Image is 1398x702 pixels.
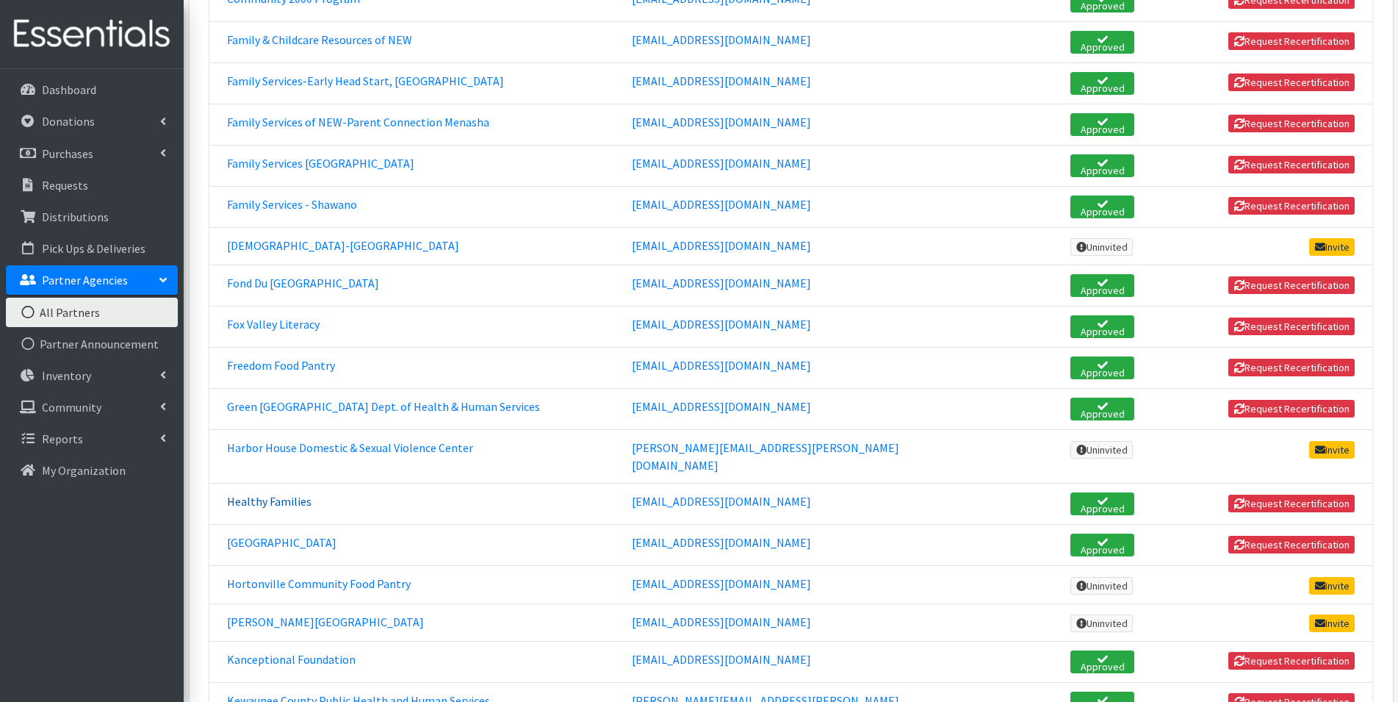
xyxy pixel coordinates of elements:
[632,156,811,171] a: [EMAIL_ADDRESS][DOMAIN_NAME]
[6,424,178,454] a: Reports
[632,238,811,253] a: [EMAIL_ADDRESS][DOMAIN_NAME]
[6,298,178,327] a: All Partners
[1070,534,1134,556] span: Approved
[1228,276,1355,294] button: Request Recertification
[6,171,178,200] a: Requests
[632,276,811,290] a: [EMAIL_ADDRESS][DOMAIN_NAME]
[1309,441,1355,459] a: Invite
[227,652,356,667] a: Kanceptional Foundation
[1228,536,1355,554] button: Request Recertification
[1070,315,1134,338] span: Approved
[1228,652,1355,670] button: Request Recertification
[227,197,357,212] a: Family Services - Shawano
[227,156,414,171] a: Family Services [GEOGRAPHIC_DATA]
[1228,197,1355,215] button: Request Recertification
[1070,196,1134,218] span: Approved
[6,107,178,136] a: Donations
[6,329,178,359] a: Partner Announcement
[42,400,101,415] p: Community
[227,399,540,414] a: Green [GEOGRAPHIC_DATA] Dept. of Health & Human Services
[1309,238,1355,256] a: Invite
[42,209,109,224] p: Distributions
[632,494,811,509] a: [EMAIL_ADDRESS][DOMAIN_NAME]
[1070,238,1133,256] span: Uninvited
[632,74,811,88] a: [EMAIL_ADDRESS][DOMAIN_NAME]
[632,615,811,629] a: [EMAIL_ADDRESS][DOMAIN_NAME]
[1228,400,1355,418] button: Request Recertification
[227,358,335,373] a: Freedom Food Pantry
[1228,74,1355,91] button: Request Recertification
[632,115,811,129] a: [EMAIL_ADDRESS][DOMAIN_NAME]
[1070,31,1134,54] span: Approved
[227,74,504,88] a: Family Services-Early Head Start, [GEOGRAPHIC_DATA]
[1070,651,1134,673] span: Approved
[1070,72,1134,95] span: Approved
[1228,32,1355,50] button: Request Recertification
[42,368,91,383] p: Inventory
[1070,493,1134,515] span: Approved
[1228,495,1355,512] button: Request Recertification
[1228,156,1355,173] button: Request Recertification
[1309,615,1355,632] a: Invite
[632,535,811,550] a: [EMAIL_ADDRESS][DOMAIN_NAME]
[1070,357,1134,379] span: Approved
[1070,441,1133,459] span: Uninvited
[632,399,811,414] a: [EMAIL_ADDRESS][DOMAIN_NAME]
[227,238,459,253] a: [DEMOGRAPHIC_DATA]-[GEOGRAPHIC_DATA]
[1070,398,1134,420] span: Approved
[227,576,411,591] a: Hortonville Community Food Pantry
[6,265,178,295] a: Partner Agencies
[1309,577,1355,595] a: Invite
[1228,115,1355,132] button: Request Recertification
[6,139,178,168] a: Purchases
[632,358,811,373] a: [EMAIL_ADDRESS][DOMAIN_NAME]
[227,535,336,550] a: [GEOGRAPHIC_DATA]
[42,114,95,129] p: Donations
[632,652,811,667] a: [EMAIL_ADDRESS][DOMAIN_NAME]
[6,202,178,232] a: Distributions
[42,273,128,287] p: Partner Agencies
[227,317,320,332] a: Fox Valley Literacy
[632,576,811,591] a: [EMAIL_ADDRESS][DOMAIN_NAME]
[6,361,178,390] a: Inventory
[42,463,126,478] p: My Organization
[42,178,88,193] p: Requests
[42,431,83,446] p: Reports
[632,440,899,473] a: [PERSON_NAME][EMAIL_ADDRESS][PERSON_NAME][DOMAIN_NAME]
[1228,359,1355,376] button: Request Recertification
[1228,318,1355,335] button: Request Recertification
[6,10,178,59] img: HumanEssentials
[42,82,96,97] p: Dashboard
[1070,113,1134,136] span: Approved
[6,234,178,263] a: Pick Ups & Deliveries
[227,494,311,509] a: Healthy Families
[227,615,424,629] a: [PERSON_NAME][GEOGRAPHIC_DATA]
[6,393,178,422] a: Community
[632,32,811,47] a: [EMAIL_ADDRESS][DOMAIN_NAME]
[227,276,379,290] a: Fond Du [GEOGRAPHIC_DATA]
[1070,577,1133,595] span: Uninvited
[632,197,811,212] a: [EMAIL_ADDRESS][DOMAIN_NAME]
[227,115,489,129] a: Family Services of NEW-Parent Connection Menasha
[1070,154,1134,177] span: Approved
[1070,274,1134,297] span: Approved
[6,456,178,485] a: My Organization
[42,146,93,161] p: Purchases
[6,75,178,104] a: Dashboard
[632,317,811,332] a: [EMAIL_ADDRESS][DOMAIN_NAME]
[42,241,145,256] p: Pick Ups & Deliveries
[227,440,473,455] a: Harbor House Domestic & Sexual Violence Center
[227,32,412,47] a: Family & Childcare Resources of NEW
[1070,615,1133,632] span: Uninvited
